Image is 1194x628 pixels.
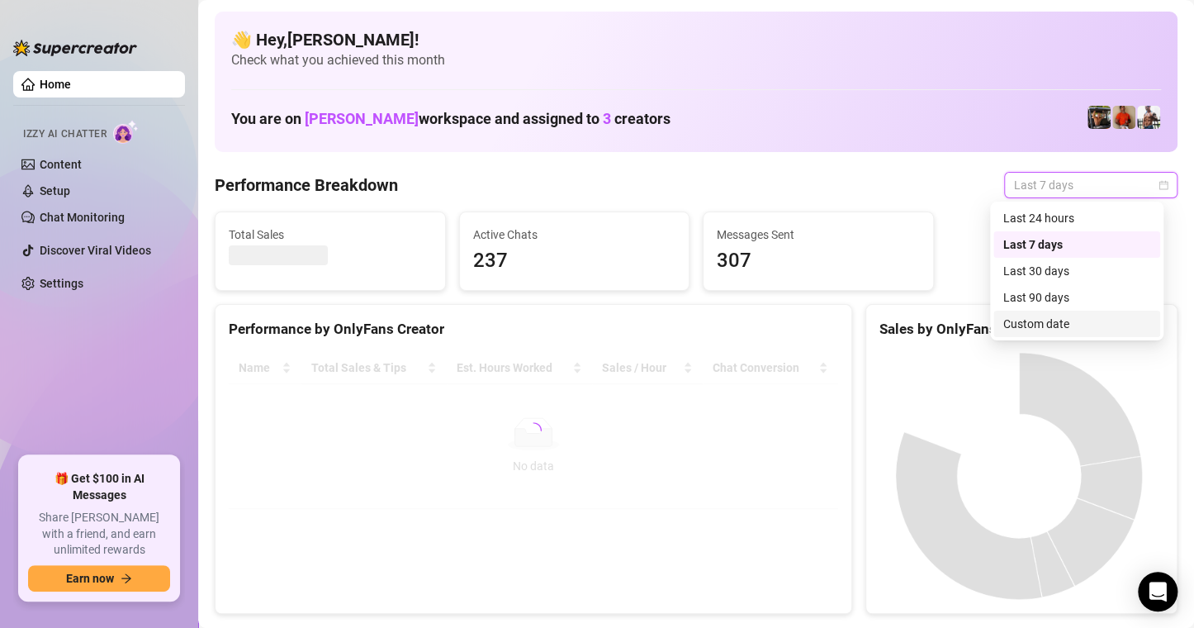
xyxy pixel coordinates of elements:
div: Last 24 hours [993,205,1160,231]
div: Custom date [993,311,1160,337]
span: 307 [717,245,920,277]
h4: 👋 Hey, [PERSON_NAME] ! [231,28,1161,51]
a: Content [40,158,82,171]
span: calendar [1158,180,1168,190]
div: Last 7 days [993,231,1160,258]
span: Izzy AI Chatter [23,126,107,142]
a: Setup [40,184,70,197]
span: loading [523,421,543,441]
span: Check what you achieved this month [231,51,1161,69]
span: 🎁 Get $100 in AI Messages [28,471,170,503]
span: 237 [473,245,676,277]
img: Nathan [1087,106,1111,129]
div: Performance by OnlyFans Creator [229,318,838,340]
span: Active Chats [473,226,676,244]
img: Justin [1112,106,1135,129]
button: Earn nowarrow-right [28,565,170,592]
span: Total Sales [229,226,432,244]
div: Custom date [1003,315,1150,333]
span: Earn now [66,572,114,585]
div: Last 7 days [1003,235,1150,254]
div: Last 30 days [993,258,1160,284]
div: Open Intercom Messenger [1138,572,1177,611]
div: Last 30 days [1003,262,1150,280]
span: Last 7 days [1014,173,1168,197]
a: Chat Monitoring [40,211,125,224]
div: Last 24 hours [1003,209,1150,227]
div: Last 90 days [993,284,1160,311]
h4: Performance Breakdown [215,174,398,197]
a: Discover Viral Videos [40,244,151,257]
h1: You are on workspace and assigned to creators [231,110,670,128]
img: AI Chatter [113,120,139,144]
span: Share [PERSON_NAME] with a friend, and earn unlimited rewards [28,510,170,559]
span: 3 [603,110,611,127]
div: Last 90 days [1003,288,1150,307]
div: Sales by OnlyFans Creator [879,318,1163,340]
img: JUSTIN [1137,106,1160,129]
span: [PERSON_NAME] [305,110,419,127]
span: Messages Sent [717,226,920,244]
a: Settings [40,277,83,290]
a: Home [40,78,71,91]
span: arrow-right [121,573,132,584]
img: logo-BBDzfeDw.svg [13,40,137,56]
